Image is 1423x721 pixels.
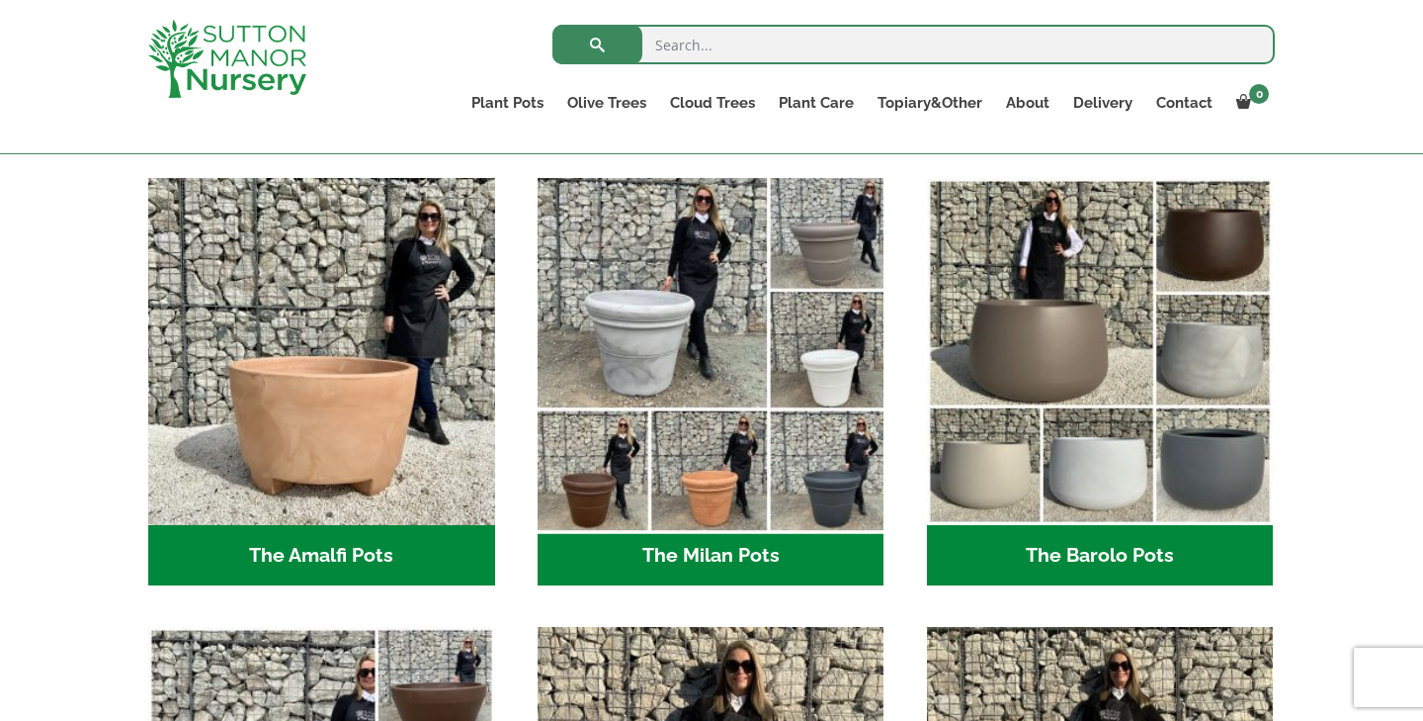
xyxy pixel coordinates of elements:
[658,89,767,117] a: Cloud Trees
[148,525,495,586] h2: The Amalfi Pots
[767,89,866,117] a: Plant Care
[460,89,555,117] a: Plant Pots
[1249,84,1269,104] span: 0
[538,525,884,586] h2: The Milan Pots
[148,178,495,586] a: Visit product category The Amalfi Pots
[1061,89,1144,117] a: Delivery
[994,89,1061,117] a: About
[148,178,495,525] img: The Amalfi Pots
[1224,89,1275,117] a: 0
[538,178,884,586] a: Visit product category The Milan Pots
[555,89,658,117] a: Olive Trees
[552,25,1275,64] input: Search...
[927,178,1274,525] img: The Barolo Pots
[529,169,892,533] img: The Milan Pots
[927,525,1274,586] h2: The Barolo Pots
[1144,89,1224,117] a: Contact
[927,178,1274,586] a: Visit product category The Barolo Pots
[148,20,306,98] img: logo
[866,89,994,117] a: Topiary&Other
